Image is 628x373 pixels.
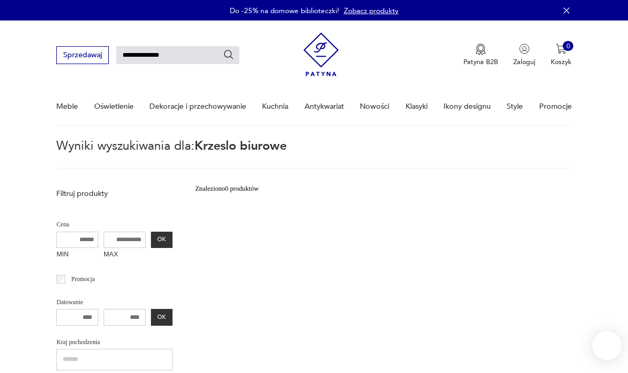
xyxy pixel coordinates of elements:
[563,41,573,51] div: 0
[195,184,259,194] div: Znaleziono 0 produktów
[104,248,146,263] label: MAX
[195,138,287,154] span: Krzeslo biurowe
[305,88,344,125] a: Antykwariat
[56,88,78,125] a: Meble
[230,6,339,16] p: Do -25% na domowe biblioteczki!
[56,337,173,348] p: Kraj pochodzenia
[151,309,173,326] button: OK
[56,53,108,59] a: Sprzedawaj
[443,88,491,125] a: Ikony designu
[151,232,173,248] button: OK
[475,44,486,55] img: Ikona medalu
[56,141,571,168] p: Wyniki wyszukiwania dla:
[56,220,173,230] p: Cena
[56,46,108,64] button: Sprzedawaj
[56,248,98,263] label: MIN
[513,57,535,67] p: Zaloguj
[344,6,399,16] a: Zobacz produkty
[56,297,173,308] p: Datowanie
[72,274,95,285] p: Promocja
[507,88,523,125] a: Style
[360,88,389,125] a: Nowości
[262,88,288,125] a: Kuchnia
[149,88,246,125] a: Dekoracje i przechowywanie
[463,57,498,67] p: Patyna B2B
[592,331,622,360] iframe: Smartsupp widget button
[551,44,572,67] button: 0Koszyk
[56,189,173,199] p: Filtruj produkty
[463,44,498,67] button: Patyna B2B
[513,44,535,67] button: Zaloguj
[223,49,235,61] button: Szukaj
[94,88,134,125] a: Oświetlenie
[406,88,428,125] a: Klasyki
[463,44,498,67] a: Ikona medaluPatyna B2B
[519,44,530,54] img: Ikonka użytkownika
[551,57,572,67] p: Koszyk
[303,29,339,80] img: Patyna - sklep z meblami i dekoracjami vintage
[556,44,566,54] img: Ikona koszyka
[539,88,572,125] a: Promocje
